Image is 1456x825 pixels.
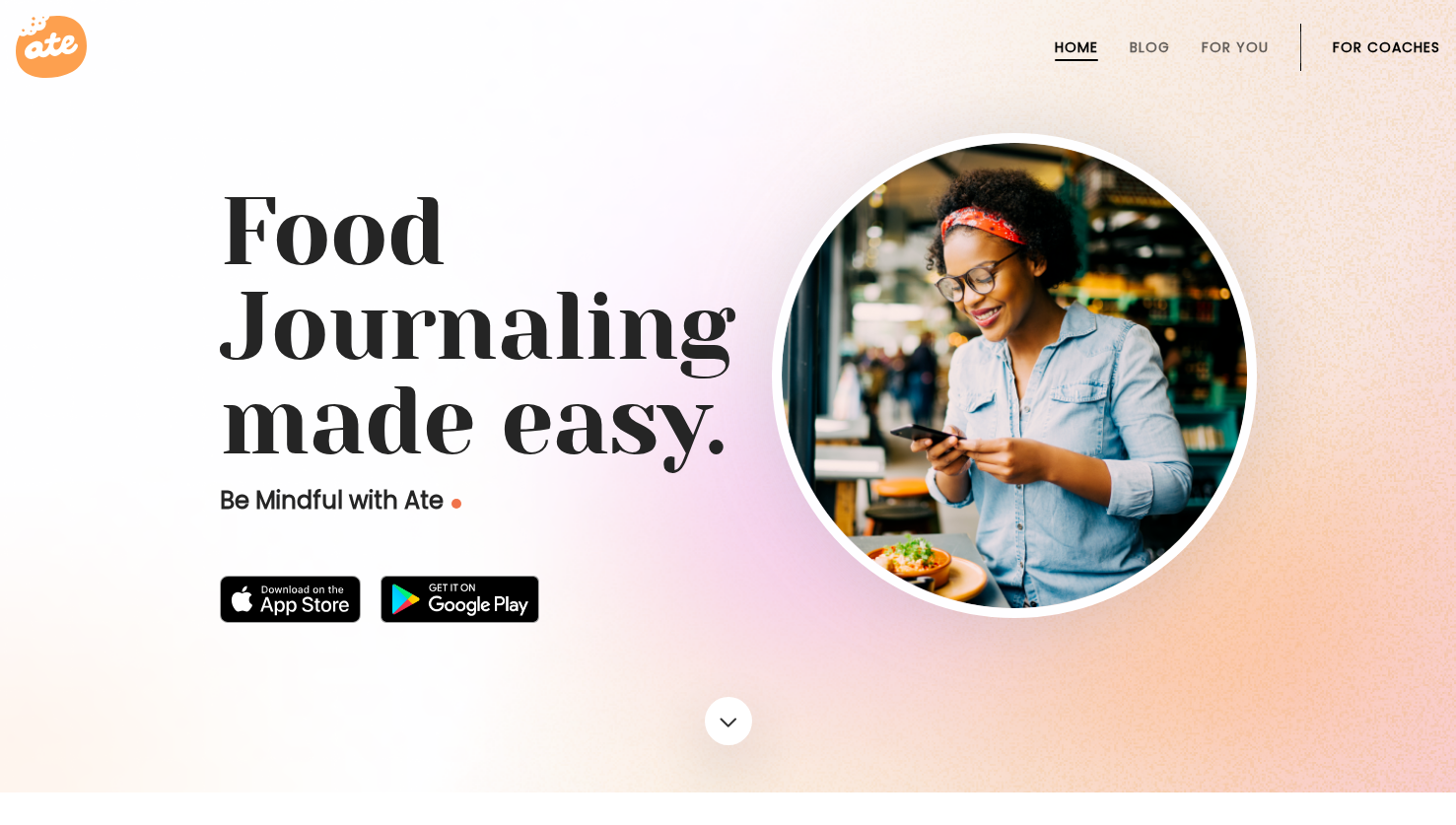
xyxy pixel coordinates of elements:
[381,576,539,623] img: badge-download-google.png
[782,143,1247,608] img: home-hero-img-rounded.png
[1055,39,1098,55] a: Home
[220,185,1237,469] h1: Food Journaling made easy.
[220,485,772,516] p: Be Mindful with Ate
[1202,39,1269,55] a: For You
[220,576,362,623] img: badge-download-apple.svg
[1130,39,1170,55] a: Blog
[1333,39,1440,55] a: For Coaches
